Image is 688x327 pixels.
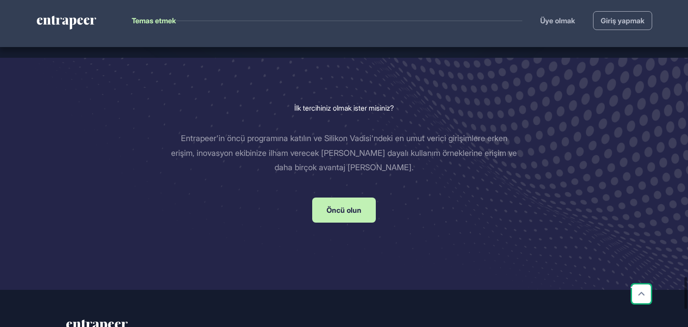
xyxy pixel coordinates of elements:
[294,103,394,112] font: İlk tercihiniz olmak ister misiniz?
[593,11,652,30] a: Giriş yapmak
[540,15,575,26] a: Üye olmak
[132,15,176,26] button: Temas etmek
[171,133,517,172] font: Entrapeer'in öncü programına katılın ve Silikon Vadisi'ndeki en umut verici girişimlere erken eri...
[312,198,376,223] a: Öncü olun
[132,16,176,25] font: Temas etmek
[36,16,97,33] a: entrapeer-logo
[540,16,575,25] font: Üye olmak
[601,16,645,25] font: Giriş yapmak
[327,206,361,215] font: Öncü olun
